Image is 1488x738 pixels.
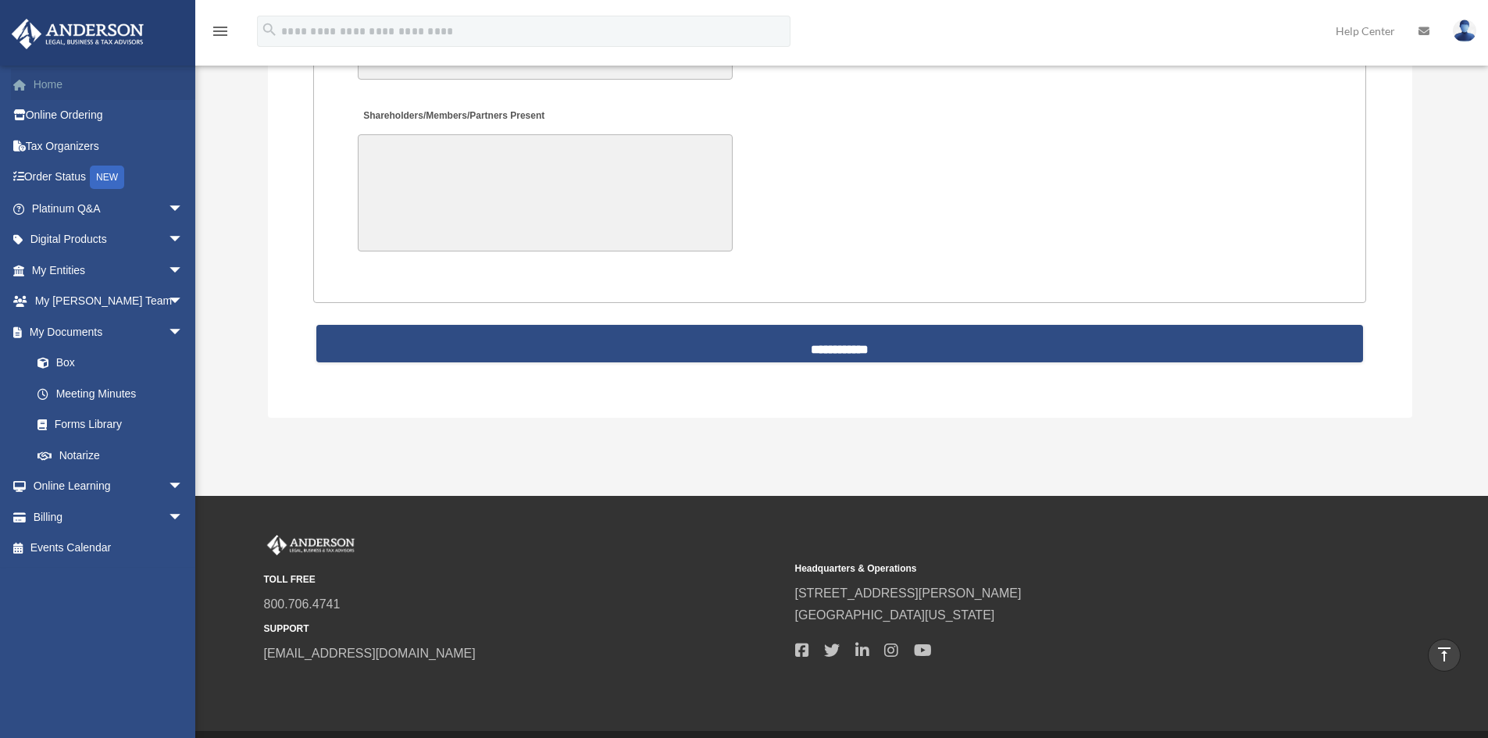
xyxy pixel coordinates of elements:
span: arrow_drop_down [168,471,199,503]
a: menu [211,27,230,41]
a: Meeting Minutes [22,378,199,409]
a: Online Learningarrow_drop_down [11,471,207,502]
a: Billingarrow_drop_down [11,501,207,533]
a: Forms Library [22,409,207,440]
a: 800.706.4741 [264,597,341,611]
a: My [PERSON_NAME] Teamarrow_drop_down [11,286,207,317]
a: My Entitiesarrow_drop_down [11,255,207,286]
a: [EMAIL_ADDRESS][DOMAIN_NAME] [264,647,476,660]
label: Shareholders/Members/Partners Present [358,106,548,127]
i: vertical_align_top [1435,645,1454,664]
span: arrow_drop_down [168,224,199,256]
img: Anderson Advisors Platinum Portal [7,19,148,49]
a: [GEOGRAPHIC_DATA][US_STATE] [795,608,995,622]
a: Notarize [22,440,207,471]
span: arrow_drop_down [168,316,199,348]
a: Events Calendar [11,533,207,564]
small: TOLL FREE [264,572,784,588]
div: NEW [90,166,124,189]
a: Home [11,69,207,100]
span: arrow_drop_down [168,255,199,287]
small: Headquarters & Operations [795,561,1315,577]
img: User Pic [1453,20,1476,42]
a: Order StatusNEW [11,162,207,194]
a: Platinum Q&Aarrow_drop_down [11,193,207,224]
i: menu [211,22,230,41]
small: SUPPORT [264,621,784,637]
a: Online Ordering [11,100,207,131]
span: arrow_drop_down [168,501,199,533]
span: arrow_drop_down [168,193,199,225]
i: search [261,21,278,38]
span: arrow_drop_down [168,286,199,318]
a: Tax Organizers [11,130,207,162]
img: Anderson Advisors Platinum Portal [264,535,358,555]
a: My Documentsarrow_drop_down [11,316,207,348]
a: Digital Productsarrow_drop_down [11,224,207,255]
a: vertical_align_top [1428,639,1461,672]
a: [STREET_ADDRESS][PERSON_NAME] [795,586,1022,600]
a: Box [22,348,207,379]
